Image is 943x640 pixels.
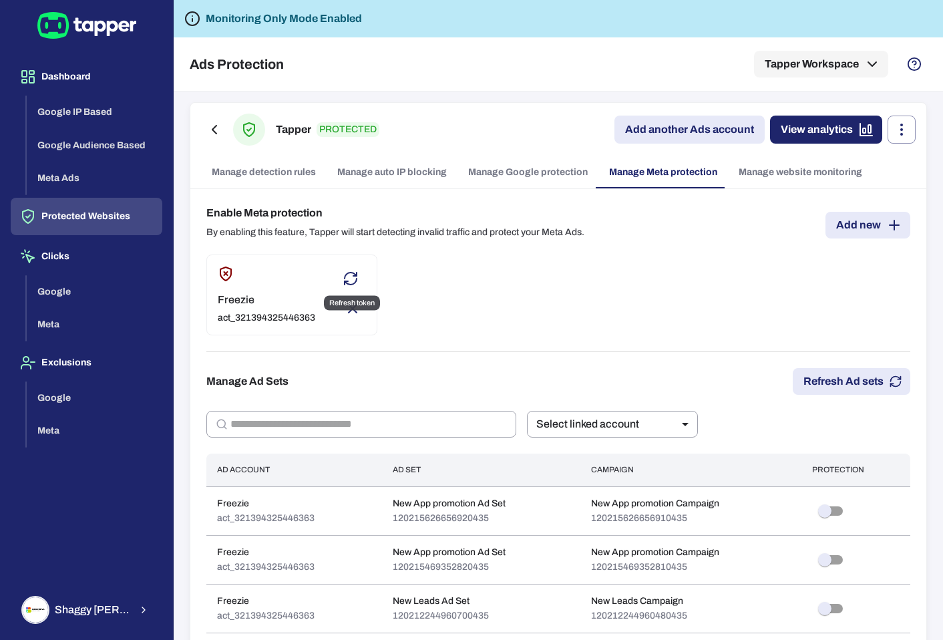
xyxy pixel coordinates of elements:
[217,546,315,558] p: Freezie
[11,356,162,367] a: Exclusions
[206,373,289,389] h6: Manage Ad Sets
[190,56,284,72] h5: Ads Protection
[11,250,162,261] a: Clicks
[27,129,162,162] button: Google Audience Based
[393,546,506,558] p: New App promotion Ad Set
[11,70,162,82] a: Dashboard
[591,595,687,607] p: New Leads Campaign
[201,156,327,188] a: Manage detection rules
[11,344,162,381] button: Exclusions
[27,318,162,329] a: Meta
[728,156,873,188] a: Manage website monitoring
[382,454,580,486] th: Ad Set
[591,498,719,510] p: New App promotion Campaign
[206,454,382,486] th: Ad Account
[393,498,506,510] p: New App promotion Ad Set
[276,122,311,138] h6: Tapper
[218,312,315,324] p: act_321394325446363
[598,156,728,188] a: Manage Meta protection
[27,138,162,150] a: Google Audience Based
[457,156,598,188] a: Manage Google protection
[206,11,362,27] h6: Monitoring Only Mode Enabled
[217,512,315,524] p: act_321394325446363
[206,226,584,238] p: By enabling this feature, Tapper will start detecting invalid traffic and protect your Meta Ads.
[393,512,506,524] p: 120215626656920435
[11,238,162,275] button: Clicks
[11,58,162,96] button: Dashboard
[754,51,888,77] button: Tapper Workspace
[27,308,162,341] button: Meta
[393,595,489,607] p: New Leads Ad Set
[27,275,162,309] button: Google
[11,210,162,221] a: Protected Websites
[184,11,200,27] svg: Tapper is not blocking any fraudulent activity for this domain
[393,610,489,622] p: 120212244960700435
[23,597,48,623] img: Shaggy Rogers
[217,610,315,622] p: act_321394325446363
[217,498,315,510] p: Freezie
[770,116,882,144] a: View analytics
[825,212,910,238] button: Add new
[27,106,162,117] a: Google IP Based
[580,454,801,486] th: Campaign
[27,414,162,448] button: Meta
[793,368,910,395] button: Refresh Ad sets
[27,162,162,195] button: Meta Ads
[27,172,162,183] a: Meta Ads
[218,293,315,307] p: Freezie
[327,156,457,188] a: Manage auto IP blocking
[591,610,687,622] p: 120212244960480435
[11,198,162,235] button: Protected Websites
[218,266,234,282] svg: Your token is invalid
[801,454,910,486] th: Protection
[27,391,162,402] a: Google
[11,591,162,629] button: Shaggy RogersShaggy [PERSON_NAME]
[527,411,698,438] div: Select linked account
[591,546,719,558] p: New App promotion Campaign
[217,561,315,573] p: act_321394325446363
[27,381,162,415] button: Google
[591,561,719,573] p: 120215469352810435
[339,267,366,290] a: Refresh token
[27,424,162,436] a: Meta
[324,296,380,311] div: Refresh token
[27,96,162,129] button: Google IP Based
[55,603,130,617] span: Shaggy [PERSON_NAME]
[317,122,379,137] p: PROTECTED
[393,561,506,573] p: 120215469352820435
[206,205,584,221] h6: Enable Meta protection
[27,285,162,296] a: Google
[614,116,765,144] a: Add another Ads account
[217,595,315,607] p: Freezie
[591,512,719,524] p: 120215626656910435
